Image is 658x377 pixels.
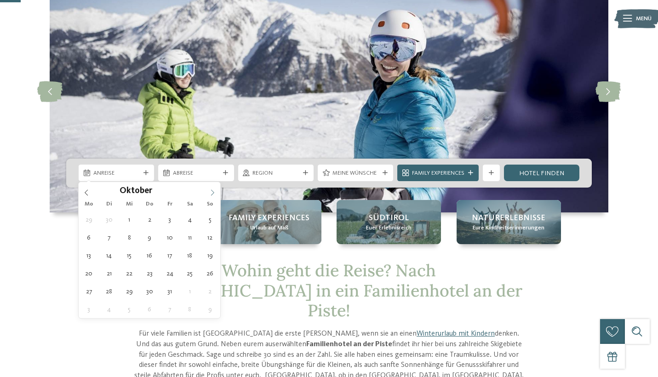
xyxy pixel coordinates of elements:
span: September 29, 2025 [80,211,98,228]
span: Abreise [173,169,219,177]
span: Urlaub auf Maß [250,224,288,232]
span: Oktober 22, 2025 [120,264,138,282]
span: Sa [180,201,200,207]
span: Oktober 9, 2025 [141,228,159,246]
span: Region [252,169,299,177]
span: Oktober 27, 2025 [80,282,98,300]
span: Oktober 29, 2025 [120,282,138,300]
span: Wohin geht die Reise? Nach [GEOGRAPHIC_DATA] in ein Familienhotel an der Piste! [136,260,522,320]
span: November 9, 2025 [201,300,219,318]
span: November 7, 2025 [161,300,179,318]
span: Oktober [120,187,152,196]
span: Oktober 4, 2025 [181,211,199,228]
span: Oktober 3, 2025 [161,211,179,228]
span: Mo [79,201,99,207]
span: Oktober 6, 2025 [80,228,98,246]
a: Familienhotel an der Piste = Spaß ohne Ende Naturerlebnisse Eure Kindheitserinnerungen [457,200,561,244]
span: Oktober 1, 2025 [120,211,138,228]
span: Anreise [93,169,140,177]
span: Oktober 2, 2025 [141,211,159,228]
span: Oktober 7, 2025 [100,228,118,246]
span: So [200,201,220,207]
strong: Familienhotel an der Piste [306,341,392,348]
span: November 1, 2025 [181,282,199,300]
span: November 4, 2025 [100,300,118,318]
span: Fr [160,201,180,207]
span: Oktober 13, 2025 [80,246,98,264]
span: Oktober 28, 2025 [100,282,118,300]
span: Oktober 17, 2025 [161,246,179,264]
a: Hotel finden [504,165,579,181]
a: Familienhotel an der Piste = Spaß ohne Ende Südtirol Euer Erlebnisreich [337,200,441,244]
span: Oktober 16, 2025 [141,246,159,264]
a: Familienhotel an der Piste = Spaß ohne Ende Family Experiences Urlaub auf Maß [217,200,321,244]
span: Do [139,201,160,207]
span: Oktober 8, 2025 [120,228,138,246]
span: November 6, 2025 [141,300,159,318]
span: Oktober 19, 2025 [201,246,219,264]
span: Südtirol [369,212,409,224]
a: Winterurlaub mit Kindern [417,330,495,337]
span: Di [99,201,119,207]
span: Oktober 30, 2025 [141,282,159,300]
span: November 2, 2025 [201,282,219,300]
span: November 8, 2025 [181,300,199,318]
span: Oktober 31, 2025 [161,282,179,300]
span: Oktober 14, 2025 [100,246,118,264]
span: Family Experiences [412,169,464,177]
span: Oktober 10, 2025 [161,228,179,246]
span: Eure Kindheitserinnerungen [473,224,544,232]
span: November 5, 2025 [120,300,138,318]
span: Mi [119,201,139,207]
span: Oktober 20, 2025 [80,264,98,282]
span: Oktober 11, 2025 [181,228,199,246]
span: Family Experiences [229,212,309,224]
span: Meine Wünsche [332,169,379,177]
span: Oktober 12, 2025 [201,228,219,246]
span: September 30, 2025 [100,211,118,228]
span: November 3, 2025 [80,300,98,318]
span: Oktober 26, 2025 [201,264,219,282]
span: Euer Erlebnisreich [366,224,412,232]
span: Naturerlebnisse [472,212,545,224]
span: Oktober 21, 2025 [100,264,118,282]
span: Oktober 18, 2025 [181,246,199,264]
span: Oktober 24, 2025 [161,264,179,282]
span: Oktober 23, 2025 [141,264,159,282]
span: Oktober 5, 2025 [201,211,219,228]
input: Year [152,186,183,195]
span: Oktober 15, 2025 [120,246,138,264]
span: Oktober 25, 2025 [181,264,199,282]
